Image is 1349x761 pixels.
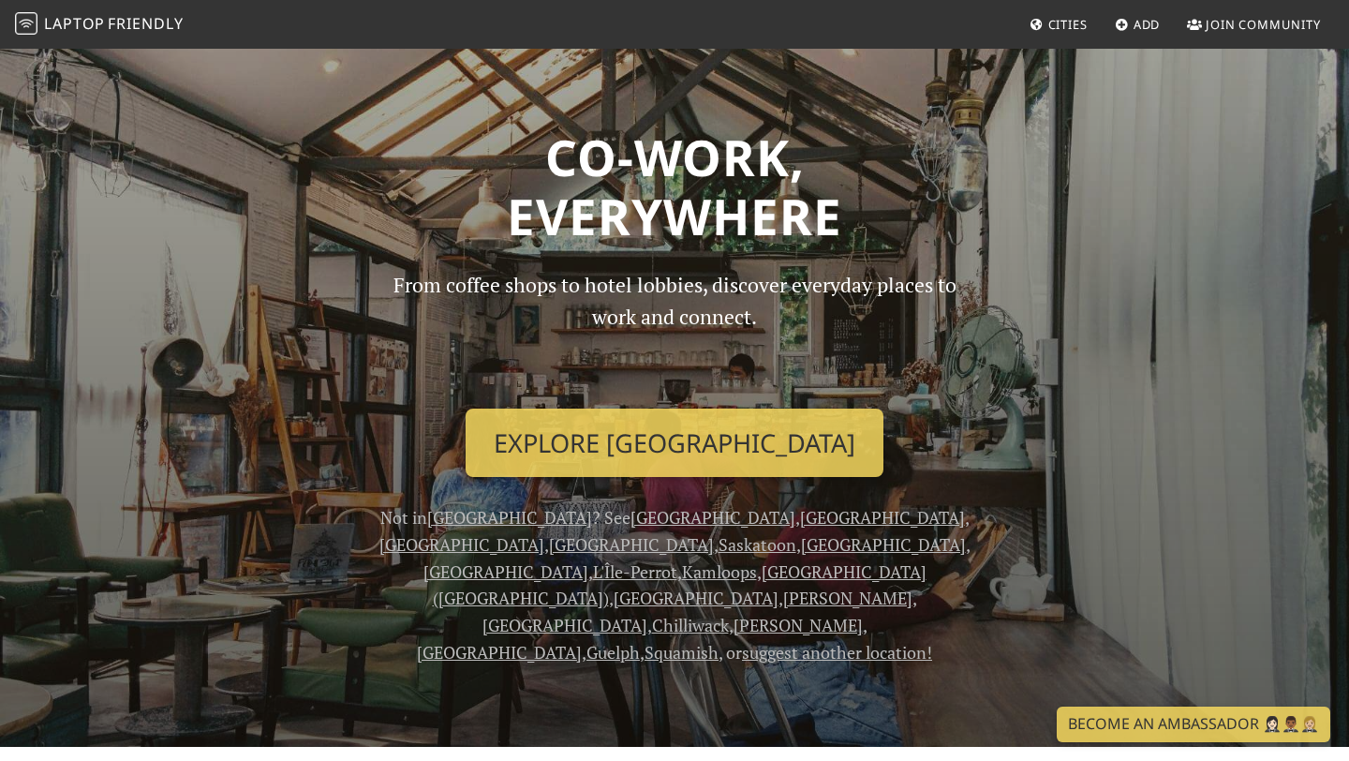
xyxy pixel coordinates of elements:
[423,560,588,583] a: [GEOGRAPHIC_DATA]
[1179,7,1328,41] a: Join Community
[549,533,714,556] a: [GEOGRAPHIC_DATA]
[15,12,37,35] img: LaptopFriendly
[417,641,582,664] a: [GEOGRAPHIC_DATA]
[614,587,778,609] a: [GEOGRAPHIC_DATA]
[44,13,105,34] span: Laptop
[482,614,647,636] a: [GEOGRAPHIC_DATA]
[783,587,912,609] a: [PERSON_NAME]
[67,127,1282,246] h1: Co-work, Everywhere
[593,560,677,583] a: L'Île-Perrot
[719,533,796,556] a: Saskatoon
[801,533,966,556] a: [GEOGRAPHIC_DATA]
[1206,16,1321,33] span: Join Community
[1057,707,1330,742] a: Become an Ambassador 🤵🏻‍♀️🤵🏾‍♂️🤵🏼‍♀️
[682,560,757,583] a: Kamloops
[1107,7,1168,41] a: Add
[586,641,640,664] a: Guelph
[108,13,183,34] span: Friendly
[15,8,184,41] a: LaptopFriendly LaptopFriendly
[652,614,729,636] a: Chilliwack
[800,506,965,529] a: [GEOGRAPHIC_DATA]
[742,641,932,664] a: suggest another location!
[645,641,719,664] a: Squamish
[1022,7,1095,41] a: Cities
[630,506,795,529] a: [GEOGRAPHIC_DATA]
[379,533,544,556] a: [GEOGRAPHIC_DATA]
[734,614,863,636] a: [PERSON_NAME]
[377,269,972,394] p: From coffee shops to hotel lobbies, discover everyday places to work and connect.
[1134,16,1161,33] span: Add
[466,409,883,478] a: Explore [GEOGRAPHIC_DATA]
[427,506,592,529] a: [GEOGRAPHIC_DATA]
[379,506,971,664] span: Not in ? See , , , , , , , , , , , , , , , , , , or
[1048,16,1088,33] span: Cities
